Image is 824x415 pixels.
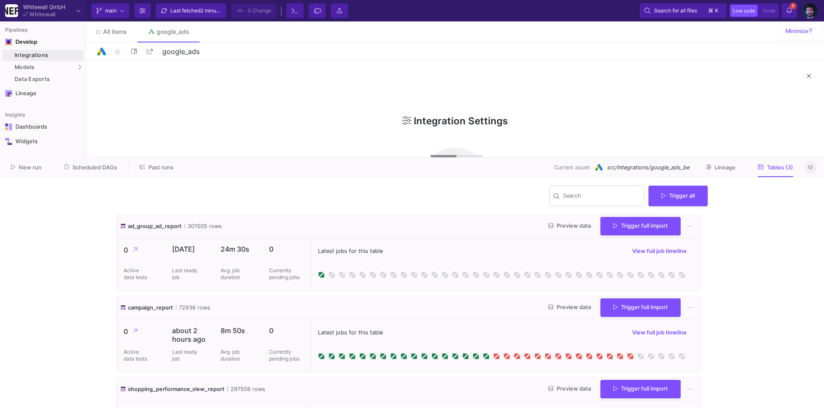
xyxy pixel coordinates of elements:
button: Preview data [542,220,598,233]
button: View full job timeline [625,326,694,339]
button: 6 [782,3,797,18]
span: 301505 rows [185,222,222,230]
button: Trigger full import [600,298,681,317]
span: View full job timeline [632,329,687,336]
span: Preview data [548,223,591,229]
span: Low code [733,8,755,14]
img: Google Ads [594,163,603,172]
img: Navigation icon [5,39,12,45]
button: Lineage [695,161,746,174]
p: Last ready job [172,349,198,362]
span: Tables (3) [767,164,793,171]
p: Avg. job duration [221,267,246,281]
p: 0 [269,326,304,335]
p: Avg. job duration [221,349,246,362]
span: 72836 rows [176,304,210,312]
button: New run [1,161,52,174]
span: shopping_performance_view_report [128,385,224,393]
button: Scheduled DAGs [54,161,128,174]
button: main [91,3,129,18]
mat-expansion-panel-header: Navigation iconDevelop [2,35,83,49]
span: Current asset: [554,163,591,171]
p: about 2 hours ago [172,326,207,343]
span: Latest jobs for this table [318,247,383,255]
span: Search for all files [654,4,697,17]
span: src/Integrations/google_ads_be [607,163,689,171]
span: 297508 rows [227,385,265,393]
button: Search for all files⌘k [640,3,727,18]
span: Preview data [548,385,591,392]
img: Navigation icon [5,90,12,97]
p: 24m 30s [221,245,255,253]
span: Preview data [548,304,591,310]
img: icon [120,385,126,393]
p: 0 [124,326,158,337]
span: 6 [790,3,797,9]
div: Integration Settings [360,116,549,125]
img: icon [120,304,126,312]
span: Models [15,64,35,71]
p: 8m 50s [221,326,255,335]
p: Currently pending jobs [269,349,304,362]
p: Active data tests [124,267,149,281]
a: Navigation iconWidgets [2,135,83,148]
img: Navigation icon [5,138,12,145]
button: Past runs [129,161,184,174]
span: Code [763,8,775,14]
div: Whitewall GmbH [23,4,65,10]
span: Scheduled DAGs [73,164,117,171]
span: 2 minutes ago [200,7,234,14]
div: Last fetched [170,4,222,17]
mat-icon: close [804,71,814,81]
p: Active data tests [124,349,149,362]
span: All items [103,28,127,35]
div: Widgets [15,138,71,145]
div: Dashboards [15,123,71,130]
p: 0 [124,245,158,256]
span: Past runs [148,164,173,171]
button: Preview data [542,301,598,314]
span: Trigger full import [613,385,668,392]
img: Navigation icon [5,123,12,130]
button: Trigger all [648,186,708,206]
button: Tables (3) [748,161,803,174]
button: View full job timeline [625,245,694,258]
a: Navigation iconDashboards [2,120,83,134]
span: main [105,4,117,17]
button: ⌘k [706,6,722,16]
span: Trigger all [661,192,695,199]
div: Whitewall [29,12,55,17]
span: ad_group_ad_report [128,222,182,230]
span: Trigger full import [613,223,668,229]
p: Last ready job [172,267,198,281]
p: 0 [269,245,304,253]
img: Tab icon [148,28,155,36]
span: campaign_report [128,304,173,312]
div: Integrations [15,52,81,59]
span: Trigger full import [613,304,668,310]
img: YZ4Yr8zUCx6JYM5gIgaTIQYeTXdcwQjnYC8iZtTV.png [5,4,18,17]
span: ⌘ [708,6,713,16]
a: Navigation iconLineage [2,87,83,100]
button: Last fetched2 minutes ago [156,3,226,18]
div: Data Exports [15,76,81,83]
div: google_ads [157,28,189,35]
a: Data Exports [2,74,83,85]
button: Low code [730,5,757,17]
a: Integrations [2,50,83,61]
button: Trigger full import [600,217,681,235]
img: Logo [96,46,107,57]
span: New run [19,164,42,171]
div: Lineage [15,90,71,97]
div: Develop [15,39,28,45]
span: View full job timeline [632,248,687,254]
p: [DATE] [172,245,207,253]
p: Currently pending jobs [269,267,304,281]
button: Preview data [542,382,598,396]
button: Trigger full import [600,380,681,398]
span: k [715,6,718,16]
button: Code [760,5,778,17]
mat-icon: star_border [112,47,123,57]
span: Lineage [715,164,736,171]
span: Latest jobs for this table [318,328,383,337]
